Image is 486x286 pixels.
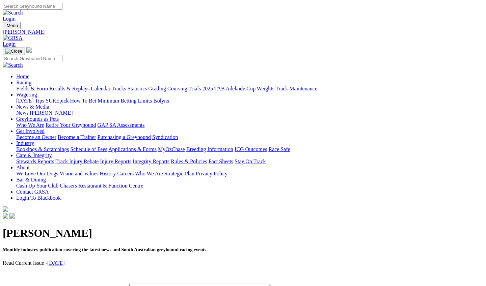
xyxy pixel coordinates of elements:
[3,41,16,47] a: Login
[16,146,69,152] a: Bookings & Scratchings
[16,146,483,152] div: Industry
[91,86,110,91] a: Calendar
[16,171,58,176] a: We Love Our Dogs
[16,110,483,116] div: News & Media
[16,98,483,104] div: Wagering
[7,23,18,28] span: Menu
[46,122,96,128] a: Retire Your Greyhound
[16,134,483,140] div: Get Involved
[257,86,274,91] a: Weights
[268,146,290,152] a: Race Safe
[47,260,65,266] a: [DATE]
[3,247,208,252] span: Monthly industry publication covering the latest news and South Australian greyhound racing events.
[153,98,169,104] a: Isolynx
[16,140,34,146] a: Industry
[3,48,25,55] button: Toggle navigation
[186,146,233,152] a: Breeding Information
[98,134,151,140] a: Purchasing a Greyhound
[16,98,44,104] a: [DATE] Tips
[108,146,157,152] a: Applications & Forms
[167,86,187,91] a: Coursing
[16,86,483,92] div: Racing
[26,47,32,53] img: logo-grsa-white.png
[46,98,69,104] a: SUREpick
[235,146,267,152] a: ICG Outcomes
[16,152,52,158] a: Care & Integrity
[16,159,54,164] a: Stewards Reports
[158,146,185,152] a: MyOzChase
[16,86,48,91] a: Fields & Form
[16,122,483,128] div: Greyhounds as Pets
[60,183,143,189] a: Chasers Restaurant & Function Centre
[16,116,59,122] a: Greyhounds as Pets
[16,104,49,110] a: News & Media
[49,86,89,91] a: Results & Replays
[3,55,62,62] input: Search
[148,86,166,91] a: Grading
[16,165,30,170] a: About
[209,159,233,164] a: Fact Sheets
[58,134,96,140] a: Become a Trainer
[128,86,147,91] a: Statistics
[9,213,15,219] img: twitter.svg
[3,10,23,16] img: Search
[16,195,61,201] a: Login To Blackbook
[16,80,31,85] a: Racing
[16,74,29,79] a: Home
[202,86,255,91] a: 2025 TAB Adelaide Cup
[3,260,483,266] p: Read Current Issue -
[98,122,145,128] a: GAP SA Assessments
[16,134,56,140] a: Become an Owner
[135,171,163,176] a: Who We Are
[100,171,116,176] a: History
[16,110,28,116] a: News
[133,159,169,164] a: Integrity Reports
[16,171,483,177] div: About
[55,159,99,164] a: Track Injury Rebate
[235,159,266,164] a: Stay On Track
[112,86,126,91] a: Tracks
[3,35,23,41] img: GRSA
[16,92,37,97] a: Wagering
[70,98,97,104] a: How To Bet
[16,183,483,189] div: Bar & Dining
[3,16,16,22] a: Login
[16,189,49,195] a: Contact GRSA
[70,146,107,152] a: Schedule of Fees
[30,110,73,116] a: [PERSON_NAME]
[16,122,44,128] a: Who We Are
[16,177,46,182] a: Bar & Dining
[276,86,317,91] a: Track Maintenance
[152,134,178,140] a: Syndication
[3,29,483,35] a: [PERSON_NAME]
[3,3,62,10] input: Search
[164,171,194,176] a: Strategic Plan
[3,62,23,68] img: Search
[16,128,45,134] a: Get Involved
[16,159,483,165] div: Care & Integrity
[3,206,8,212] img: logo-grsa-white.png
[16,183,58,189] a: Cash Up Your Club
[117,171,134,176] a: Careers
[3,213,8,219] img: facebook.svg
[188,86,201,91] a: Trials
[100,159,131,164] a: Injury Reports
[196,171,227,176] a: Privacy Policy
[3,227,483,239] h1: [PERSON_NAME]
[3,22,21,29] button: Toggle navigation
[171,159,207,164] a: Rules & Policies
[5,49,22,54] img: Close
[98,98,152,104] a: Minimum Betting Limits
[59,171,98,176] a: Vision and Values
